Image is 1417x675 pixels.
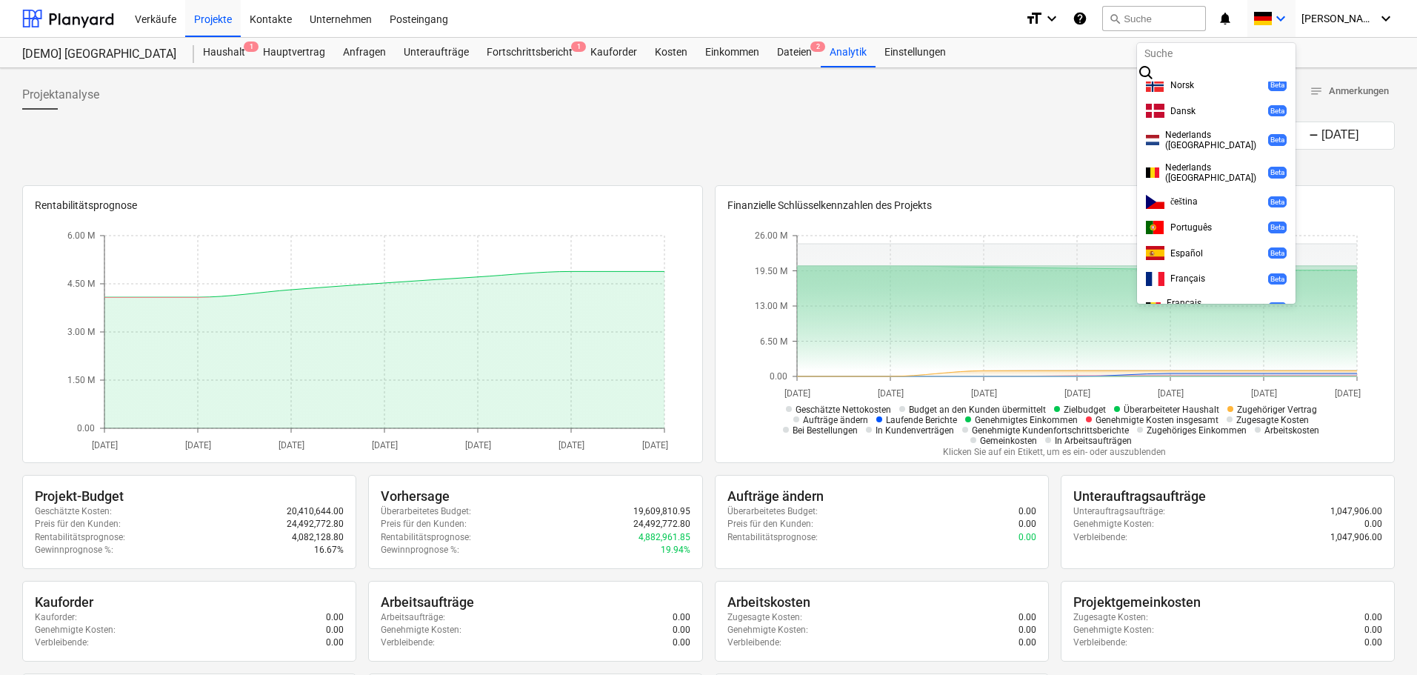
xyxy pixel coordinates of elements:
p: Beta [1270,248,1284,258]
span: Español [1170,248,1203,259]
span: Português [1170,222,1212,233]
span: čeština [1170,196,1198,207]
span: Nederlands ([GEOGRAPHIC_DATA]) [1165,130,1268,150]
span: Français [1170,273,1205,284]
span: Français ([GEOGRAPHIC_DATA]) [1167,298,1268,319]
p: Beta [1270,106,1284,116]
p: Beta [1270,222,1284,232]
p: Beta [1270,197,1284,207]
p: Beta [1270,167,1284,177]
span: Nederlands ([GEOGRAPHIC_DATA]) [1165,162,1268,183]
p: Beta [1270,80,1284,90]
span: Norsk [1170,80,1194,90]
p: Beta [1270,274,1284,284]
span: Dansk [1170,106,1196,116]
span: [PERSON_NAME] [1301,13,1376,24]
p: Beta [1270,135,1284,144]
p: Beta [1270,303,1284,313]
i: keyboard_arrow_down [1377,10,1395,27]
